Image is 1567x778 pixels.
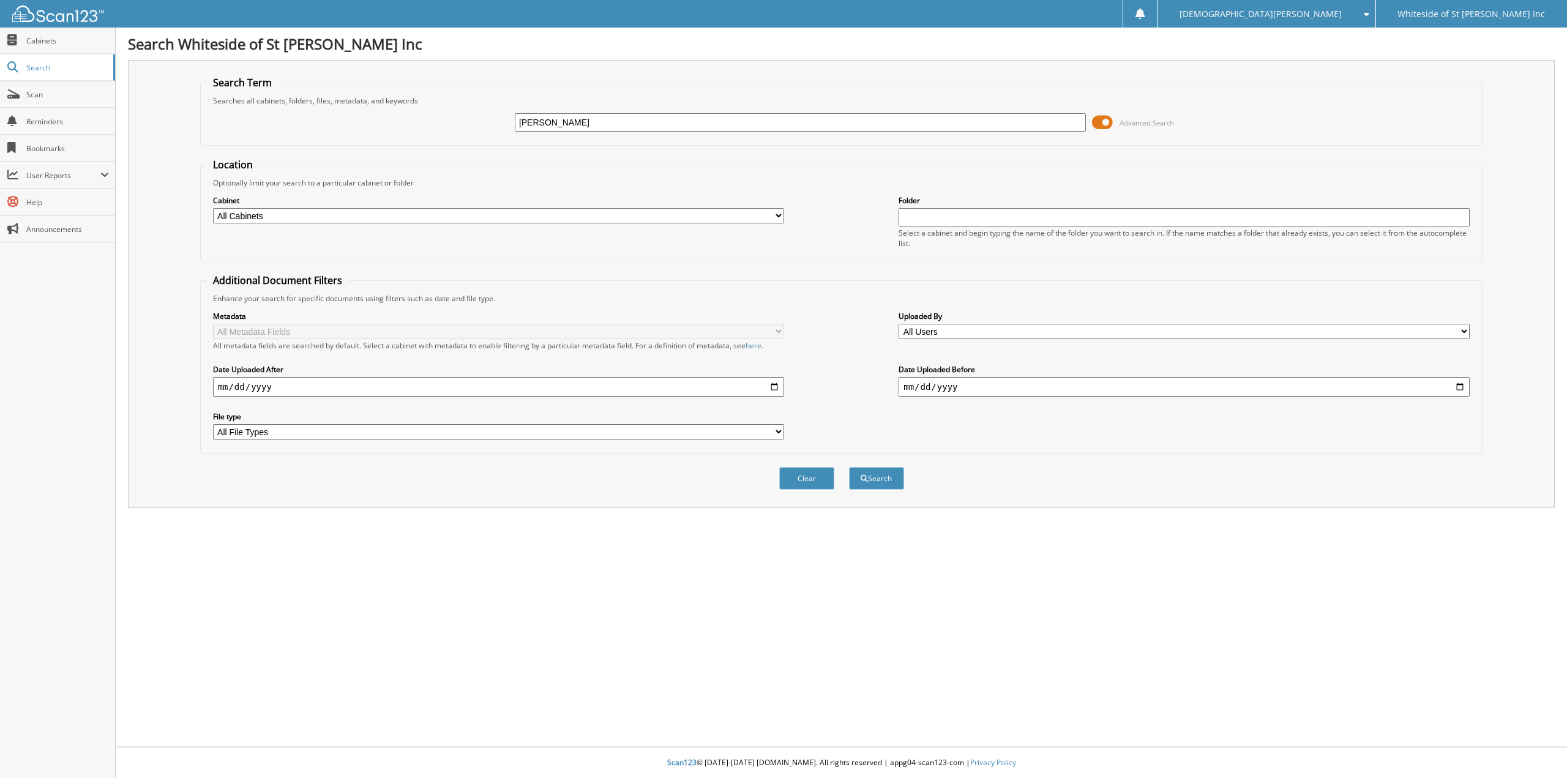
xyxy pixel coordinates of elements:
a: here [746,340,761,351]
div: All metadata fields are searched by default. Select a cabinet with metadata to enable filtering b... [213,340,784,351]
button: Clear [779,467,834,490]
label: Cabinet [213,195,784,206]
span: Scan [26,89,109,100]
img: scan123-logo-white.svg [12,6,104,22]
span: Cabinets [26,36,109,46]
legend: Additional Document Filters [207,274,348,287]
legend: Location [207,158,259,171]
h1: Search Whiteside of St [PERSON_NAME] Inc [128,34,1555,54]
span: Reminders [26,116,109,127]
label: Uploaded By [899,311,1470,321]
span: Bookmarks [26,143,109,154]
span: [DEMOGRAPHIC_DATA][PERSON_NAME] [1180,10,1342,18]
label: Metadata [213,311,784,321]
span: Scan123 [667,757,697,768]
a: Privacy Policy [970,757,1016,768]
span: Announcements [26,224,109,234]
label: Date Uploaded After [213,364,784,375]
div: Searches all cabinets, folders, files, metadata, and keywords [207,95,1476,106]
iframe: Chat Widget [1506,719,1567,778]
div: Enhance your search for specific documents using filters such as date and file type. [207,293,1476,304]
span: Advanced Search [1120,118,1174,127]
span: Search [26,62,107,73]
legend: Search Term [207,76,278,89]
div: © [DATE]-[DATE] [DOMAIN_NAME]. All rights reserved | appg04-scan123-com | [116,748,1567,778]
input: start [213,377,784,397]
label: Date Uploaded Before [899,364,1470,375]
span: Help [26,197,109,208]
span: Whiteside of St [PERSON_NAME] Inc [1397,10,1545,18]
div: Optionally limit your search to a particular cabinet or folder [207,178,1476,188]
span: User Reports [26,170,100,181]
label: File type [213,411,784,422]
input: end [899,377,1470,397]
label: Folder [899,195,1470,206]
div: Select a cabinet and begin typing the name of the folder you want to search in. If the name match... [899,228,1470,249]
button: Search [849,467,904,490]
